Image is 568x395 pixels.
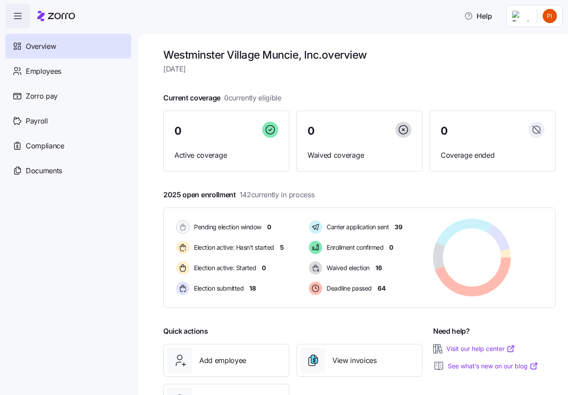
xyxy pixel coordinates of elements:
span: Help [464,11,492,21]
span: Employees [26,66,61,77]
span: 0 [441,126,448,136]
img: Employer logo [512,11,530,21]
span: 0 currently eligible [224,92,281,104]
span: Current coverage [163,92,281,104]
span: Election active: Hasn't started [191,243,274,252]
span: Election submitted [191,284,244,293]
span: Add employee [199,355,246,366]
h1: Westminster Village Muncie, Inc. overview [163,48,556,62]
span: 2025 open enrollment [163,189,314,200]
span: Election active: Started [191,263,256,272]
span: Enrollment confirmed [324,243,383,252]
a: See what’s new on our blog [448,362,538,371]
a: Overview [5,34,131,59]
span: 64 [378,284,385,293]
span: Need help? [433,326,470,337]
a: Employees [5,59,131,84]
span: Waived election [324,263,370,272]
span: [DATE] [163,64,556,75]
span: 0 [267,223,271,231]
a: Documents [5,158,131,183]
button: Help [457,7,499,25]
a: Visit our help center [446,344,515,353]
span: Waived coverage [308,150,411,161]
span: 5 [280,243,284,252]
span: 39 [394,223,402,231]
span: 0 [174,126,181,136]
span: Carrier application sent [324,223,389,231]
span: Active coverage [174,150,278,161]
a: Compliance [5,133,131,158]
span: 16 [375,263,382,272]
a: Zorro pay [5,84,131,108]
span: Zorro pay [26,91,58,102]
span: Pending election window [191,223,261,231]
img: 24d6825ccf4887a4818050cadfd93e6d [543,9,557,23]
span: Compliance [26,140,64,152]
span: Quick actions [163,326,208,337]
span: Deadline passed [324,284,372,293]
span: 142 currently in process [240,189,315,200]
span: 0 [262,263,266,272]
span: 18 [249,284,256,293]
span: Overview [26,41,56,52]
span: 0 [389,243,393,252]
span: Coverage ended [441,150,544,161]
span: Payroll [26,116,48,127]
a: Payroll [5,108,131,133]
span: 0 [308,126,315,136]
span: Documents [26,165,62,176]
span: View invoices [332,355,377,366]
